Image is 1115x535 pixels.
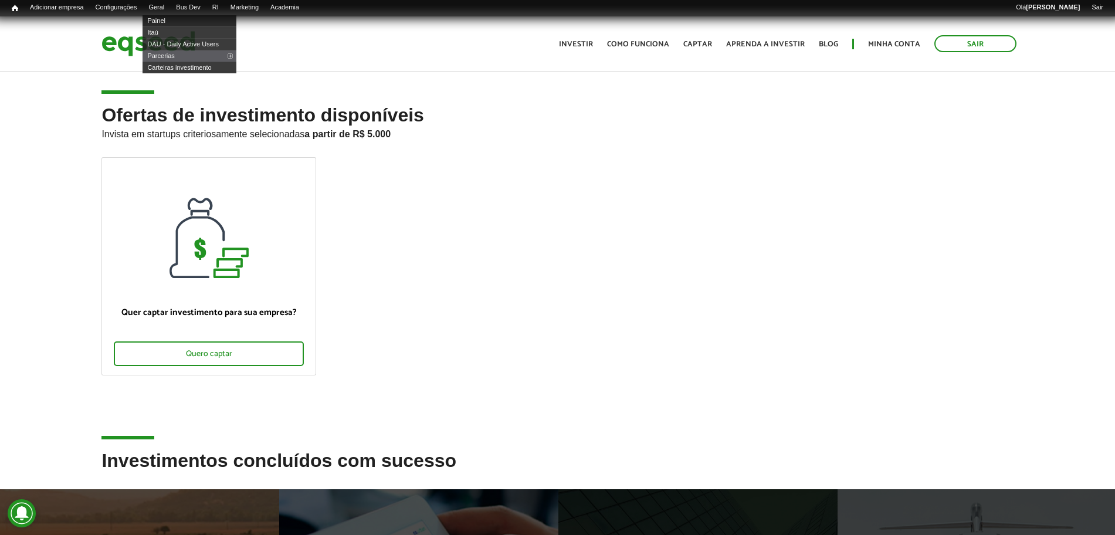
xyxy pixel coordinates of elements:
a: Aprenda a investir [726,40,805,48]
a: Olá[PERSON_NAME] [1010,3,1086,12]
div: Quero captar [114,341,304,366]
a: Bus Dev [170,3,206,12]
a: Configurações [90,3,143,12]
p: Invista em startups criteriosamente selecionadas [101,126,1013,140]
a: Sair [934,35,1016,52]
a: Quer captar investimento para sua empresa? Quero captar [101,157,316,375]
a: Blog [819,40,838,48]
h2: Investimentos concluídos com sucesso [101,451,1013,489]
a: Marketing [225,3,265,12]
a: RI [206,3,225,12]
a: Adicionar empresa [24,3,90,12]
a: Sair [1086,3,1109,12]
p: Quer captar investimento para sua empresa? [114,307,304,318]
a: Minha conta [868,40,920,48]
a: Painel [143,15,236,26]
h2: Ofertas de investimento disponíveis [101,105,1013,157]
a: Academia [265,3,305,12]
a: Início [6,3,24,14]
img: EqSeed [101,28,195,59]
span: Início [12,4,18,12]
a: Captar [683,40,712,48]
strong: [PERSON_NAME] [1026,4,1080,11]
a: Geral [143,3,170,12]
a: Investir [559,40,593,48]
strong: a partir de R$ 5.000 [304,129,391,139]
a: Como funciona [607,40,669,48]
